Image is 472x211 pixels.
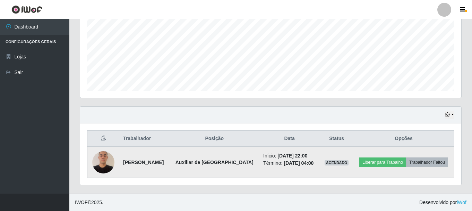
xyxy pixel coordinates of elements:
[406,157,448,167] button: Trabalhador Faltou
[175,160,254,165] strong: Auxiliar de [GEOGRAPHIC_DATA]
[259,131,320,147] th: Data
[11,5,42,14] img: CoreUI Logo
[119,131,170,147] th: Trabalhador
[419,199,466,206] span: Desenvolvido por
[75,200,88,205] span: IWOF
[170,131,259,147] th: Posição
[92,147,114,177] img: 1719666628088.jpeg
[284,160,314,166] time: [DATE] 04:00
[457,200,466,205] a: iWof
[353,131,454,147] th: Opções
[325,160,349,165] span: AGENDADO
[75,199,103,206] span: © 2025 .
[277,153,307,159] time: [DATE] 22:00
[123,160,164,165] strong: [PERSON_NAME]
[263,152,316,160] li: Início:
[320,131,353,147] th: Status
[263,160,316,167] li: Término:
[359,157,406,167] button: Liberar para Trabalho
